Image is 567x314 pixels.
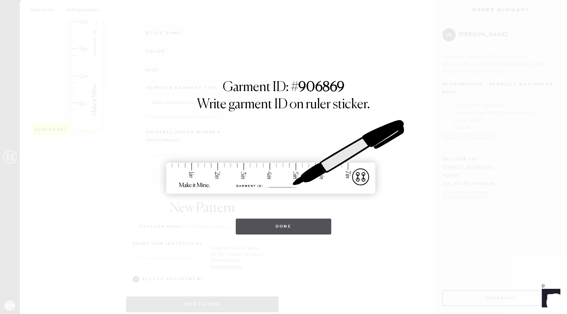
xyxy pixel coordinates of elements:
[535,284,564,313] iframe: Front Chat
[197,97,370,113] h1: Write garment ID on ruler sticker.
[236,219,332,235] button: Done
[298,81,345,94] strong: 906869
[223,79,345,97] h1: Garment ID: #
[159,103,408,212] img: ruler-sticker-sharpie.svg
